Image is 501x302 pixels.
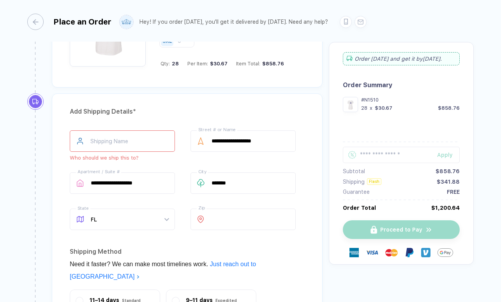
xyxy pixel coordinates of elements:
[70,258,305,283] div: Need it faster? We can make most timelines work.
[120,15,133,29] img: user profile
[343,81,460,89] div: Order Summary
[361,105,367,111] div: 28
[367,178,381,185] div: Flash
[421,248,430,257] img: Venmo
[70,105,305,118] div: Add Shipping Details
[187,61,228,67] div: Per Item:
[437,152,460,158] div: Apply
[53,17,111,26] div: Place an Order
[427,147,460,163] button: Apply
[361,97,460,103] div: #N1510
[343,168,365,174] div: Subtotal
[447,189,460,195] div: FREE
[375,105,392,111] div: $30.67
[343,179,365,185] div: Shipping
[139,19,328,25] div: Hey! If you order [DATE], you'll get it delivered by [DATE]. Need any help?
[260,61,284,67] div: $858.76
[366,246,378,259] img: visa
[343,189,370,195] div: Guarantee
[436,168,460,174] div: $858.76
[208,61,228,67] div: $30.67
[438,105,460,111] div: $858.76
[349,248,359,257] img: express
[70,246,305,258] div: Shipping Method
[437,245,453,260] img: GPay
[343,52,460,65] div: Order [DATE] and get it by [DATE] .
[405,248,414,257] img: Paypal
[345,99,356,110] img: 236cb32e-7f5b-4f3c-84fb-2114aa0e8ab5_nt_front_1758750725947.jpg
[170,61,179,67] span: 28
[70,155,175,161] div: Who should we ship this to?
[91,209,169,230] span: FL
[161,61,179,67] div: Qty:
[236,61,284,67] div: Item Total:
[385,246,398,259] img: master-card
[437,179,460,185] div: $341.88
[431,205,460,211] div: $1,200.64
[369,105,373,111] div: x
[343,205,376,211] div: Order Total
